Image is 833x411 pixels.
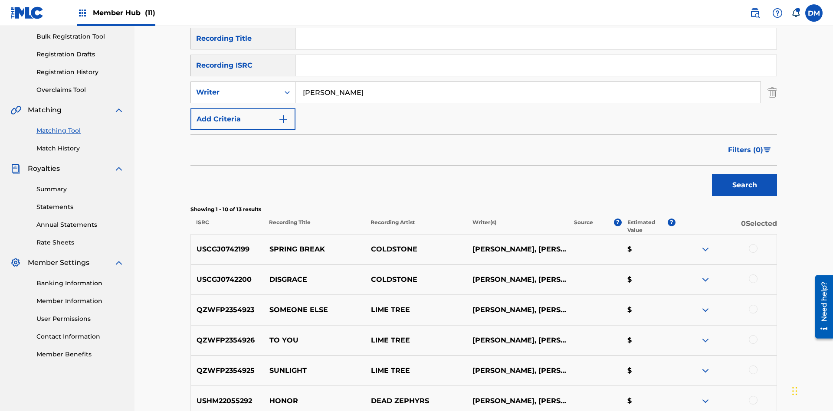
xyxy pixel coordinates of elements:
p: SUNLIGHT [264,365,365,376]
a: Member Benefits [36,350,124,359]
a: Registration Drafts [36,50,124,59]
p: Recording Artist [365,219,466,234]
img: expand [700,305,711,315]
p: [PERSON_NAME], [PERSON_NAME], [PERSON_NAME], [PERSON_NAME] [466,396,568,406]
div: Help [769,4,786,22]
a: Banking Information [36,279,124,288]
p: Source [574,219,593,234]
img: expand [114,163,124,174]
iframe: Chat Widget [790,369,833,411]
p: DEAD ZEPHYRS [365,396,466,406]
a: Registration History [36,68,124,77]
img: expand [114,258,124,268]
span: ? [668,219,676,226]
p: Estimated Value [627,219,667,234]
span: Member Hub [93,8,155,18]
span: Filters ( 0 ) [728,145,763,155]
p: Recording Title [263,219,365,234]
a: Public Search [746,4,764,22]
p: $ [622,274,676,285]
p: [PERSON_NAME], [PERSON_NAME] [466,244,568,254]
a: Match History [36,144,124,153]
img: expand [700,365,711,376]
button: Filters (0) [723,139,777,161]
p: LIME TREE [365,335,466,346]
iframe: Resource Center [809,272,833,343]
span: Royalties [28,163,60,174]
a: Summary [36,185,124,194]
div: Drag [792,378,797,404]
p: $ [622,396,676,406]
a: Overclaims Tool [36,85,124,95]
a: Annual Statements [36,220,124,229]
img: expand [700,396,711,406]
p: LIME TREE [365,365,466,376]
div: Writer [196,87,274,98]
p: $ [622,305,676,315]
img: expand [114,105,124,115]
a: Bulk Registration Tool [36,32,124,41]
p: HONOR [264,396,365,406]
p: QZWFP2354926 [191,335,264,346]
form: Search Form [190,28,777,200]
p: USCGJ0742200 [191,274,264,285]
p: [PERSON_NAME], [PERSON_NAME], [PERSON_NAME] [466,365,568,376]
p: Showing 1 - 10 of 13 results [190,205,777,213]
p: [PERSON_NAME], [PERSON_NAME] [466,274,568,285]
p: 0 Selected [676,219,777,234]
p: $ [622,244,676,254]
img: help [772,8,783,18]
p: $ [622,335,676,346]
span: Member Settings [28,258,89,268]
p: [PERSON_NAME], [PERSON_NAME], [PERSON_NAME] [466,305,568,315]
p: SPRING BREAK [264,244,365,254]
a: Contact Information [36,332,124,341]
img: 9d2ae6d4665cec9f34b9.svg [278,114,289,124]
div: Notifications [791,9,800,17]
p: DISGRACE [264,274,365,285]
span: ? [614,219,622,226]
p: ISRC [190,219,263,234]
button: Add Criteria [190,108,295,130]
p: USHM22055292 [191,396,264,406]
img: expand [700,274,711,285]
img: expand [700,244,711,254]
p: Writer(s) [466,219,568,234]
p: QZWFP2354923 [191,305,264,315]
img: MLC Logo [10,7,44,19]
p: USCGJ0742199 [191,244,264,254]
span: (11) [145,9,155,17]
img: Delete Criterion [767,82,777,103]
p: COLDSTONE [365,274,466,285]
a: Statements [36,202,124,212]
p: QZWFP2354925 [191,365,264,376]
a: User Permissions [36,314,124,323]
a: Member Information [36,297,124,306]
p: SOMEONE ELSE [264,305,365,315]
img: filter [764,147,771,153]
p: $ [622,365,676,376]
img: Top Rightsholders [77,8,88,18]
img: expand [700,335,711,346]
p: TO YOU [264,335,365,346]
p: LIME TREE [365,305,466,315]
img: Matching [10,105,21,115]
img: search [750,8,760,18]
img: Member Settings [10,258,21,268]
p: [PERSON_NAME], [PERSON_NAME], [PERSON_NAME] [466,335,568,346]
p: COLDSTONE [365,244,466,254]
a: Rate Sheets [36,238,124,247]
span: Matching [28,105,62,115]
button: Search [712,174,777,196]
img: Royalties [10,163,21,174]
div: User Menu [805,4,823,22]
a: Matching Tool [36,126,124,135]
